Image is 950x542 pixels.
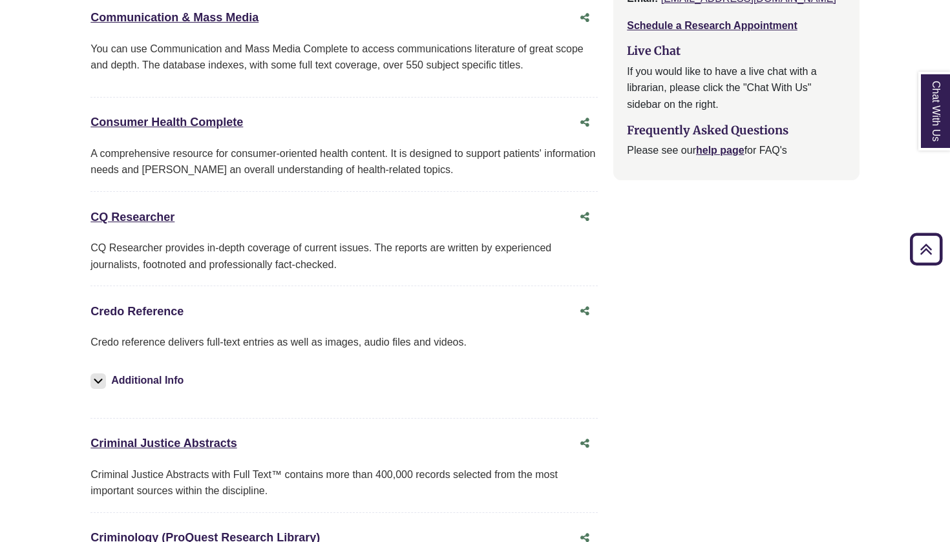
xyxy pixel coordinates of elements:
[90,41,598,74] p: You can use Communication and Mass Media Complete to access communications literature of great sc...
[905,240,947,258] a: Back to Top
[90,371,187,390] button: Additional Info
[627,44,846,58] h3: Live Chat
[627,63,846,113] p: If you would like to have a live chat with a librarian, please click the "Chat With Us" sidebar o...
[627,142,846,159] p: Please see our for FAQ's
[90,116,243,129] a: Consumer Health Complete
[90,334,598,351] p: Credo reference delivers full-text entries as well as images, audio files and videos.
[696,145,744,156] a: help page
[90,305,184,318] a: Credo Reference
[572,110,598,135] button: Share this database
[572,432,598,456] button: Share this database
[90,437,237,450] a: Criminal Justice Abstracts
[90,240,598,273] div: CQ Researcher provides in-depth coverage of current issues. The reports are written by experience...
[90,211,174,224] a: CQ Researcher
[90,466,598,499] div: Criminal Justice Abstracts with Full Text™ contains more than 400,000 records selected from the m...
[90,11,259,24] a: Communication & Mass Media
[627,123,846,138] h3: Frequently Asked Questions
[572,299,598,324] button: Share this database
[90,145,598,178] div: A comprehensive resource for consumer-oriented health content. It is designed to support patients...
[572,205,598,229] button: Share this database
[572,6,598,30] button: Share this database
[627,20,797,31] a: Schedule a Research Appointment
